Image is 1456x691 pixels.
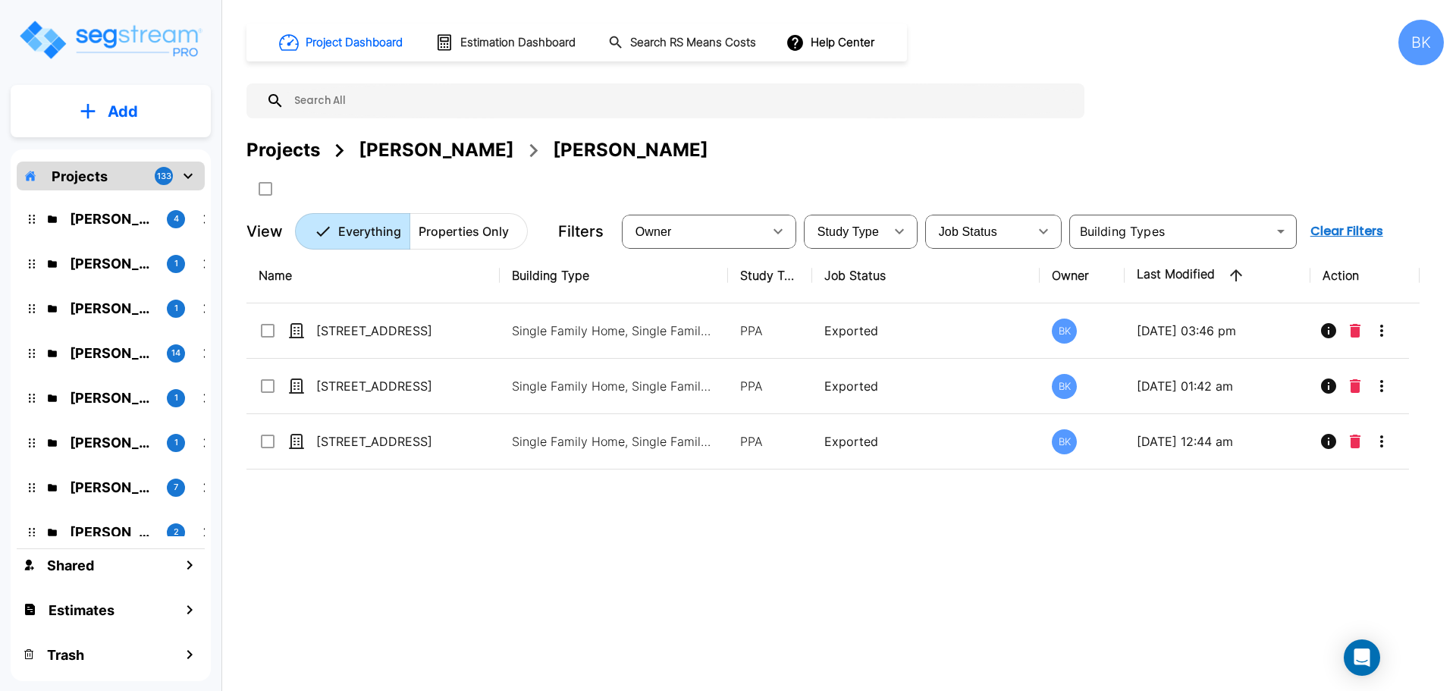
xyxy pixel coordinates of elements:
[783,28,880,57] button: Help Center
[512,377,717,395] p: Single Family Home, Single Family Home Site
[246,220,283,243] p: View
[17,18,203,61] img: Logo
[812,248,1040,303] th: Job Status
[174,391,178,404] p: 1
[824,322,1028,340] p: Exported
[630,34,756,52] h1: Search RS Means Costs
[1040,248,1124,303] th: Owner
[1125,248,1310,303] th: Last Modified
[1052,374,1077,399] div: BK
[429,27,584,58] button: Estimation Dashboard
[1367,316,1397,346] button: More-Options
[512,432,717,451] p: Single Family Home, Single Family Home Site
[824,432,1028,451] p: Exported
[1052,429,1077,454] div: BK
[70,388,155,408] p: Nolman Cubas
[174,436,178,449] p: 1
[1367,371,1397,401] button: More-Options
[174,302,178,315] p: 1
[740,322,800,340] p: PPA
[359,137,514,164] div: [PERSON_NAME]
[740,432,800,451] p: PPA
[740,377,800,395] p: PPA
[174,481,178,494] p: 7
[817,225,879,238] span: Study Type
[635,225,672,238] span: Owner
[174,257,178,270] p: 1
[246,248,500,303] th: Name
[460,34,576,52] h1: Estimation Dashboard
[1313,371,1344,401] button: Info
[1344,639,1380,676] div: Open Intercom Messenger
[70,522,155,542] p: Pavan Kumar
[316,432,468,451] p: [STREET_ADDRESS]
[70,209,155,229] p: Nazar G Kalayji
[1344,371,1367,401] button: Delete
[157,170,171,183] p: 133
[602,28,764,58] button: Search RS Means Costs
[11,90,211,133] button: Add
[1398,20,1444,65] div: BK
[108,100,138,123] p: Add
[1344,316,1367,346] button: Delete
[316,377,468,395] p: [STREET_ADDRESS]
[1313,426,1344,457] button: Info
[1304,216,1389,247] button: Clear Filters
[295,213,410,250] button: Everything
[284,83,1077,118] input: Search All
[171,347,180,360] p: 14
[70,343,155,363] p: Marci Fair
[250,174,281,204] button: SelectAll
[1310,248,1420,303] th: Action
[70,432,155,453] p: Micah Hall
[419,222,509,240] p: Properties Only
[246,137,320,164] div: Projects
[316,322,468,340] p: [STREET_ADDRESS]
[295,213,528,250] div: Platform
[558,220,604,243] p: Filters
[928,210,1028,253] div: Select
[1270,221,1291,242] button: Open
[273,26,411,59] button: Project Dashboard
[1344,426,1367,457] button: Delete
[1137,322,1298,340] p: [DATE] 03:46 pm
[49,600,115,620] h1: Estimates
[70,253,155,274] p: Chad Beers
[306,34,403,52] h1: Project Dashboard
[338,222,401,240] p: Everything
[174,212,179,225] p: 4
[1137,432,1298,451] p: [DATE] 12:44 am
[409,213,528,250] button: Properties Only
[939,225,997,238] span: Job Status
[47,555,94,576] h1: Shared
[625,210,763,253] div: Select
[728,248,812,303] th: Study Type
[70,477,155,498] p: Andrea Vacaflor Ayoroa
[807,210,884,253] div: Select
[1074,221,1267,242] input: Building Types
[1052,319,1077,344] div: BK
[824,377,1028,395] p: Exported
[512,322,717,340] p: Single Family Home, Single Family Home Site
[174,526,179,539] p: 2
[1137,377,1298,395] p: [DATE] 01:42 am
[553,137,708,164] div: [PERSON_NAME]
[52,166,108,187] p: Projects
[500,248,728,303] th: Building Type
[1367,426,1397,457] button: More-Options
[70,298,155,319] p: Sid Rathi
[47,645,84,665] h1: Trash
[1313,316,1344,346] button: Info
